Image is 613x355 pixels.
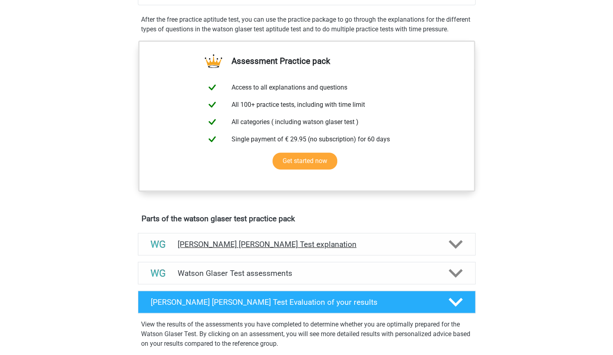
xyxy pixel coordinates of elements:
[135,262,479,284] a: assessments Watson Glaser Test assessments
[148,234,168,255] img: watson glaser test explanations
[135,291,479,313] a: [PERSON_NAME] [PERSON_NAME] Test Evaluation of your results
[148,263,168,284] img: watson glaser test assessments
[141,320,472,349] p: View the results of the assessments you have completed to determine whether you are optimally pre...
[141,214,472,223] h4: Parts of the watson glaser test practice pack
[178,240,436,249] h4: [PERSON_NAME] [PERSON_NAME] Test explanation
[135,233,479,255] a: explanations [PERSON_NAME] [PERSON_NAME] Test explanation
[273,153,337,169] a: Get started now
[178,269,436,278] h4: Watson Glaser Test assessments
[138,15,476,34] div: After the free practice aptitude test, you can use the practice package to go through the explana...
[151,298,436,307] h4: [PERSON_NAME] [PERSON_NAME] Test Evaluation of your results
